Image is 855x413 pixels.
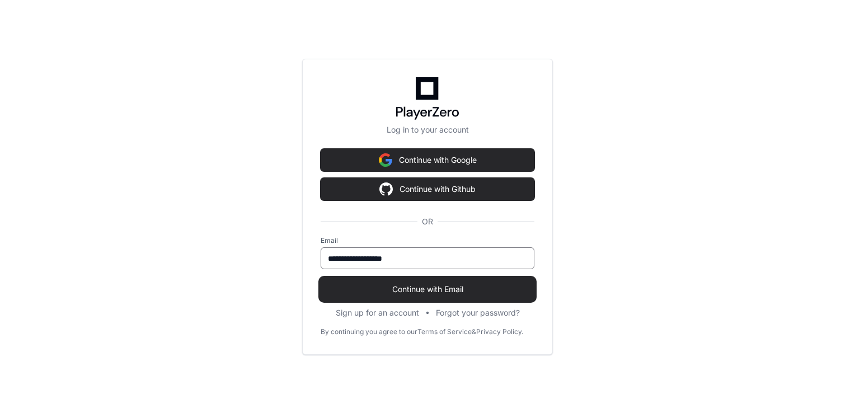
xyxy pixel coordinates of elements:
[379,149,392,171] img: Sign in with google
[321,124,534,135] p: Log in to your account
[436,307,520,318] button: Forgot your password?
[417,327,472,336] a: Terms of Service
[472,327,476,336] div: &
[321,236,534,245] label: Email
[321,178,534,200] button: Continue with Github
[336,307,419,318] button: Sign up for an account
[321,278,534,301] button: Continue with Email
[476,327,523,336] a: Privacy Policy.
[321,149,534,171] button: Continue with Google
[379,178,393,200] img: Sign in with google
[321,327,417,336] div: By continuing you agree to our
[321,284,534,295] span: Continue with Email
[417,216,438,227] span: OR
